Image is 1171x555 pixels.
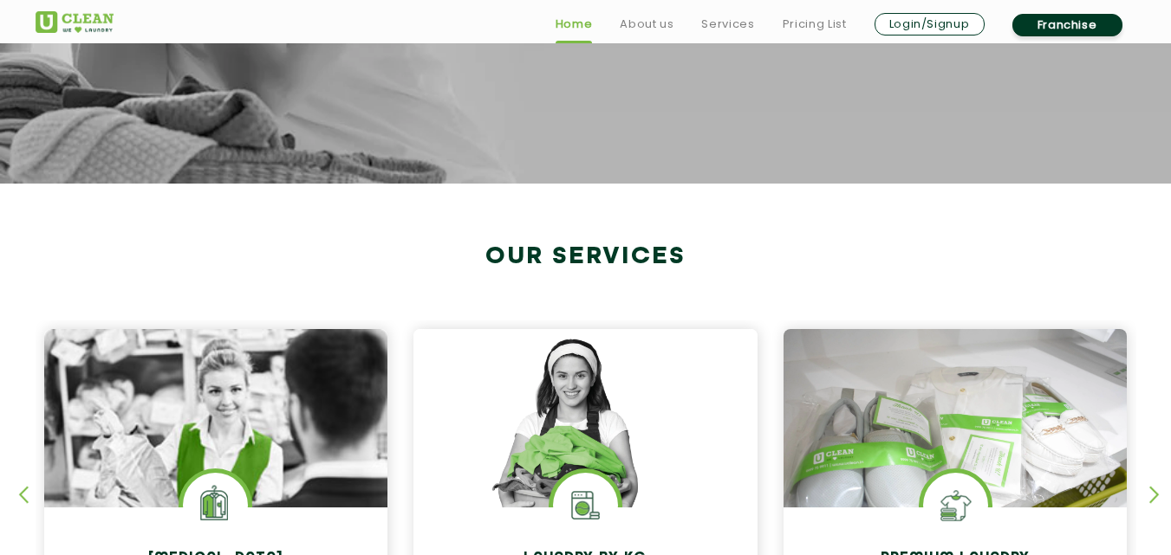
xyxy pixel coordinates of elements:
[923,473,988,538] img: Shoes Cleaning
[620,14,673,35] a: About us
[183,473,248,538] img: Laundry Services near me
[875,13,985,35] a: Login/Signup
[36,242,1136,271] h2: Our Services
[36,11,114,33] img: UClean Laundry and Dry Cleaning
[783,14,847,35] a: Pricing List
[1012,14,1122,36] a: Franchise
[701,14,754,35] a: Services
[556,14,593,35] a: Home
[553,473,618,538] img: laundry washing machine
